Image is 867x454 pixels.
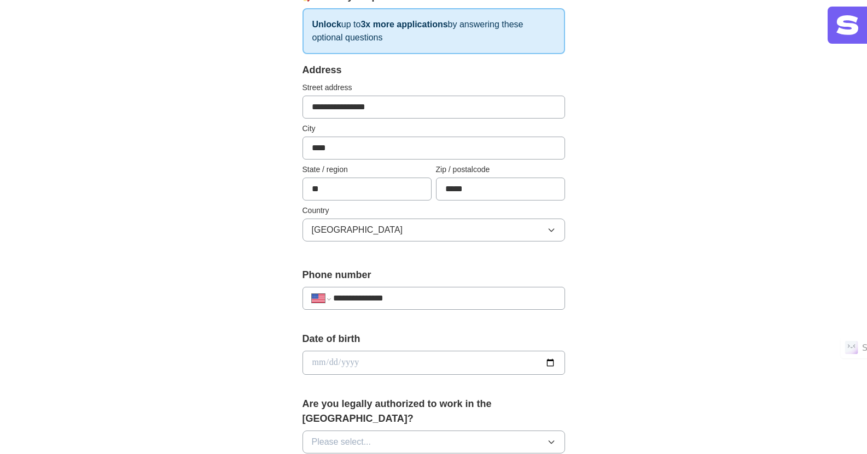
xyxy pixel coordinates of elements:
[302,219,565,241] button: [GEOGRAPHIC_DATA]
[302,8,565,54] p: up to by answering these optional questions
[302,431,565,453] button: Please select...
[312,20,341,29] strong: Unlock
[302,63,565,78] div: Address
[302,268,565,282] label: Phone number
[302,164,432,175] label: State / region
[302,397,565,426] label: Are you legally authorized to work in the [GEOGRAPHIC_DATA]?
[312,435,371,449] span: Please select...
[302,332,565,346] label: Date of birth
[302,82,565,93] label: Street address
[360,20,447,29] strong: 3x more applications
[302,123,565,134] label: City
[312,223,403,237] span: [GEOGRAPHIC_DATA]
[436,164,565,175] label: Zip / postalcode
[302,205,565,216] label: Country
